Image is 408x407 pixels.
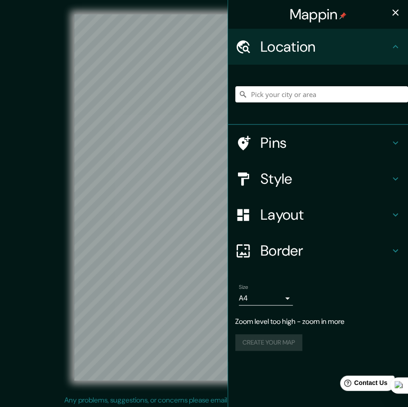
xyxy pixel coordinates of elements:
h4: Border [260,242,390,260]
img: pin-icon.png [339,12,346,19]
canvas: Map [74,14,333,380]
input: Pick your city or area [235,86,408,102]
iframe: Help widget launcher [328,372,398,397]
div: Style [228,161,408,197]
h4: Layout [260,206,390,224]
h4: Style [260,170,390,188]
p: Any problems, suggestions, or concerns please email . [64,395,341,406]
label: Size [239,283,248,291]
div: Layout [228,197,408,233]
h4: Pins [260,134,390,152]
p: Zoom level too high - zoom in more [235,316,401,327]
div: Location [228,29,408,65]
div: Border [228,233,408,269]
div: A4 [239,291,293,305]
div: Pins [228,125,408,161]
h4: Mappin [290,5,347,23]
h4: Location [260,38,390,56]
